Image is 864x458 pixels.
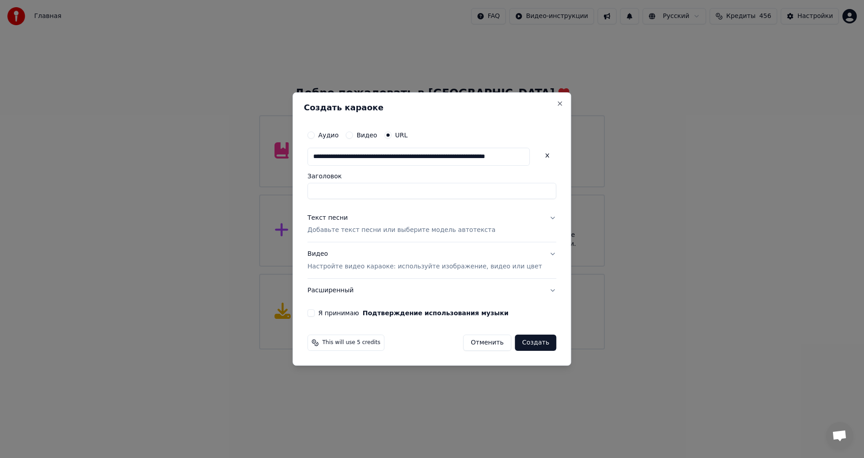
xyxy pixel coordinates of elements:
[318,310,508,316] label: Я принимаю
[304,104,560,112] h2: Создать караоке
[363,310,508,316] button: Я принимаю
[307,213,348,222] div: Текст песни
[463,335,511,351] button: Отменить
[356,132,377,138] label: Видео
[307,250,542,272] div: Видео
[307,226,495,235] p: Добавьте текст песни или выберите модель автотекста
[395,132,408,138] label: URL
[307,206,556,242] button: Текст песниДобавьте текст песни или выберите модель автотекста
[307,173,556,179] label: Заголовок
[322,339,380,346] span: This will use 5 credits
[307,279,556,302] button: Расширенный
[318,132,338,138] label: Аудио
[515,335,556,351] button: Создать
[307,262,542,271] p: Настройте видео караоке: используйте изображение, видео или цвет
[307,243,556,279] button: ВидеоНастройте видео караоке: используйте изображение, видео или цвет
